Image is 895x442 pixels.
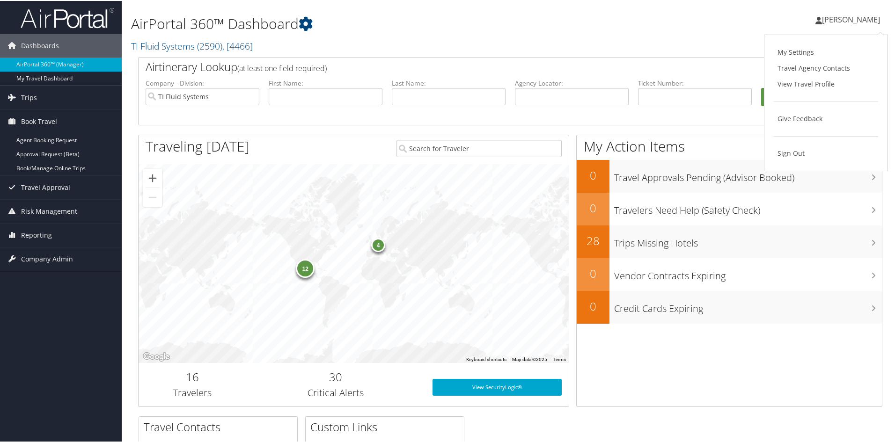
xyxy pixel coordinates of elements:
h2: Travel Contacts [144,418,297,434]
a: Terms (opens in new tab) [553,356,566,361]
button: Zoom out [143,187,162,206]
span: Map data ©2025 [512,356,547,361]
a: Give Feedback [774,110,878,126]
h1: Traveling [DATE] [146,136,249,155]
a: View Travel Profile [774,75,878,91]
button: Zoom in [143,168,162,187]
a: TI Fluid Systems [131,39,253,51]
h1: AirPortal 360™ Dashboard [131,13,637,33]
input: Search for Traveler [396,139,562,156]
button: Keyboard shortcuts [466,355,506,362]
a: Sign Out [774,145,878,160]
h3: Critical Alerts [253,385,418,399]
a: 0Travel Approvals Pending (Advisor Booked) [577,159,882,192]
a: 0Vendor Contracts Expiring [577,257,882,290]
span: Travel Approval [21,175,70,198]
h3: Travel Approvals Pending (Advisor Booked) [614,166,882,183]
div: 4 [371,237,385,251]
h2: 0 [577,167,609,182]
h2: Custom Links [310,418,464,434]
h1: My Action Items [577,136,882,155]
span: , [ 4466 ] [222,39,253,51]
a: Travel Agency Contacts [774,59,878,75]
a: 0Travelers Need Help (Safety Check) [577,192,882,225]
span: Company Admin [21,246,73,270]
div: 12 [296,258,315,276]
h2: 0 [577,199,609,215]
img: Google [141,350,172,362]
span: Reporting [21,223,52,246]
h3: Travelers [146,385,239,399]
a: My Settings [774,43,878,59]
h2: 16 [146,368,239,384]
span: ( 2590 ) [197,39,222,51]
h3: Travelers Need Help (Safety Check) [614,198,882,216]
h3: Credit Cards Expiring [614,297,882,314]
img: airportal-logo.png [21,6,114,28]
label: Company - Division: [146,78,259,87]
a: [PERSON_NAME] [815,5,889,33]
a: 0Credit Cards Expiring [577,290,882,323]
span: Book Travel [21,109,57,132]
h2: Airtinerary Lookup [146,58,813,74]
a: Open this area in Google Maps (opens a new window) [141,350,172,362]
span: Trips [21,85,37,109]
span: Dashboards [21,33,59,57]
label: Agency Locator: [515,78,629,87]
label: Last Name: [392,78,506,87]
label: First Name: [269,78,382,87]
h3: Trips Missing Hotels [614,231,882,249]
span: (at least one field required) [237,62,327,72]
button: Search [761,87,875,106]
h2: 28 [577,232,609,248]
label: Ticket Number: [638,78,752,87]
span: [PERSON_NAME] [822,14,880,24]
a: 28Trips Missing Hotels [577,225,882,257]
h2: 0 [577,297,609,313]
h2: 30 [253,368,418,384]
h3: Vendor Contracts Expiring [614,264,882,282]
span: Risk Management [21,199,77,222]
a: View SecurityLogic® [433,378,562,395]
h2: 0 [577,265,609,281]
